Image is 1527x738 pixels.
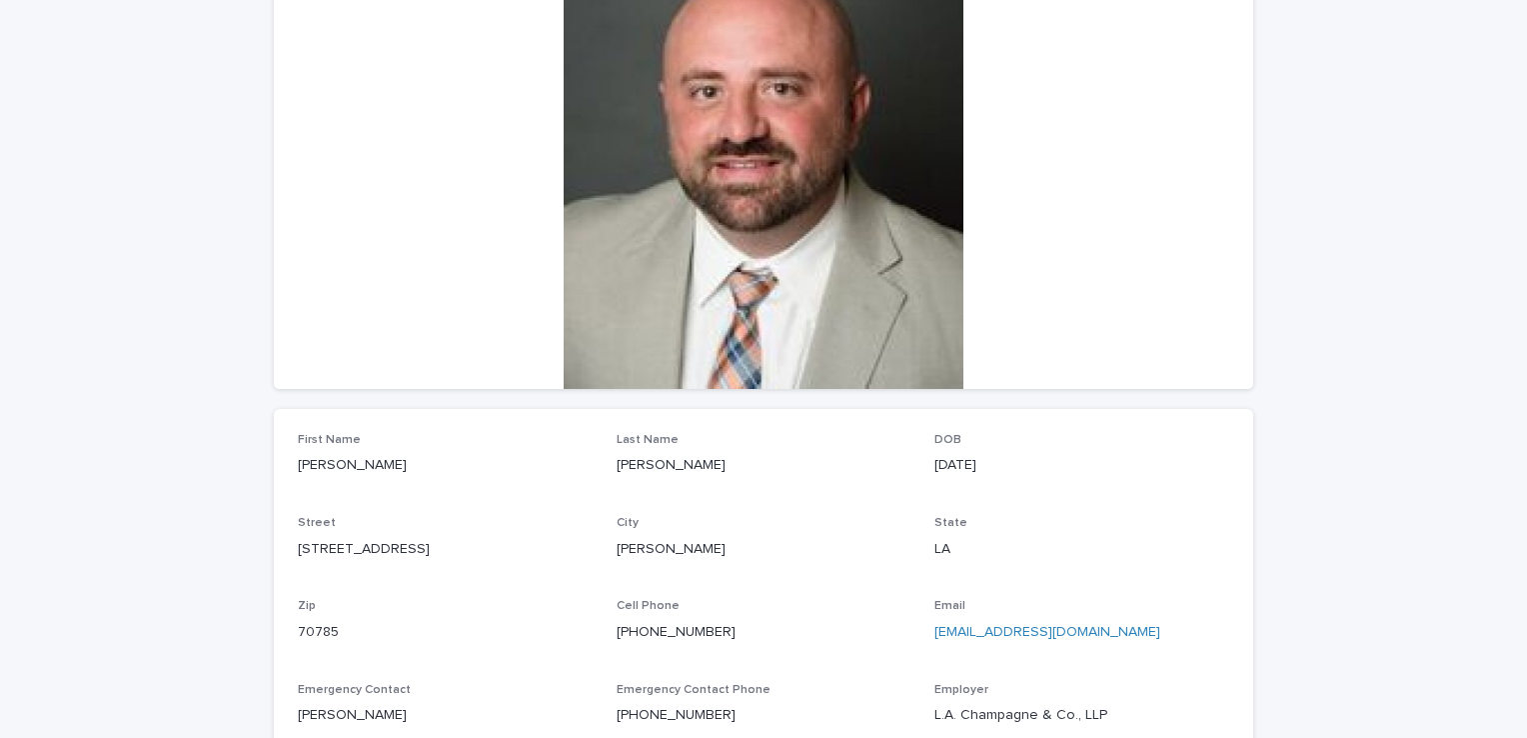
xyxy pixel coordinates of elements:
span: Email [934,600,965,612]
p: L.A. Champagne & Co., LLP [934,705,1229,726]
p: [PERSON_NAME] [617,455,911,476]
span: Zip [298,600,316,612]
a: [PHONE_NUMBER] [617,625,736,639]
span: Last Name [617,434,679,446]
span: Cell Phone [617,600,680,612]
p: LA [934,539,1229,560]
a: [PHONE_NUMBER] [617,708,736,722]
span: Emergency Contact Phone [617,684,770,696]
span: City [617,517,639,529]
span: First Name [298,434,361,446]
span: DOB [934,434,961,446]
p: [PERSON_NAME] [617,539,911,560]
a: [EMAIL_ADDRESS][DOMAIN_NAME] [934,625,1160,639]
p: [PERSON_NAME] [298,705,593,726]
p: [PERSON_NAME] [298,455,593,476]
p: [DATE] [934,455,1229,476]
p: [STREET_ADDRESS] [298,539,593,560]
span: State [934,517,967,529]
span: Street [298,517,336,529]
p: 70785 [298,622,593,643]
span: Employer [934,684,988,696]
span: Emergency Contact [298,684,411,696]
